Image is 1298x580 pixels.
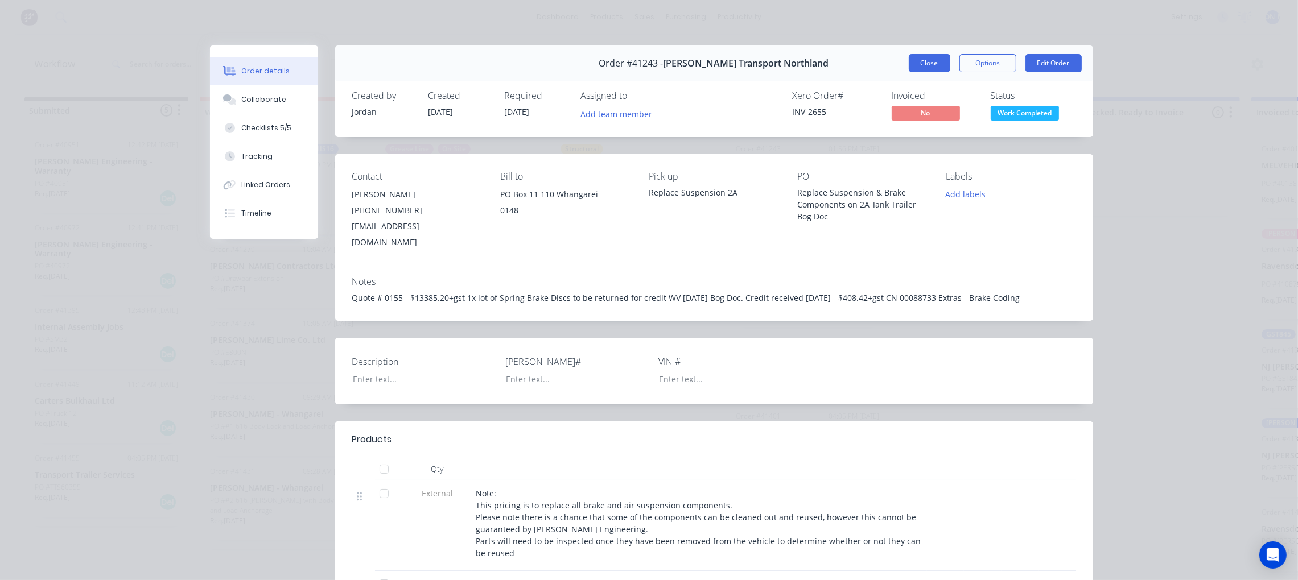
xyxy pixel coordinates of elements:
[241,151,273,161] div: Tracking
[241,180,290,190] div: Linked Orders
[959,54,1016,72] button: Options
[649,171,779,182] div: Pick up
[793,90,878,101] div: Xero Order #
[1259,541,1287,569] div: Open Intercom Messenger
[352,187,483,250] div: [PERSON_NAME][PHONE_NUMBER][EMAIL_ADDRESS][DOMAIN_NAME]
[500,171,631,182] div: Bill to
[352,355,495,368] label: Description
[500,187,631,223] div: PO Box 11 110 Whangarei0148
[352,106,415,118] div: Jordan
[352,292,1076,304] div: Quote # 0155 - $13385.20+gst 1x lot of Spring Brake Discs to be returned for credit WV [DATE] Bog...
[909,54,950,72] button: Close
[793,106,878,118] div: INV-2655
[241,208,271,218] div: Timeline
[210,57,318,85] button: Order details
[574,106,658,121] button: Add team member
[505,90,567,101] div: Required
[649,187,779,198] div: Replace Suspension 2A
[352,187,483,202] div: [PERSON_NAME]
[581,90,695,101] div: Assigned to
[505,106,530,117] span: [DATE]
[892,90,977,101] div: Invoiced
[658,355,801,368] label: VIN #
[1025,54,1082,72] button: Edit Order
[210,85,318,114] button: Collaborate
[210,199,318,227] button: Timeline
[352,90,415,101] div: Created by
[476,488,924,558] span: Note: This pricing is to replace all brake and air suspension components. Please note there is a ...
[352,433,392,446] div: Products
[352,276,1076,287] div: Notes
[664,58,829,69] span: [PERSON_NAME] Transport Northland
[408,487,467,499] span: External
[241,94,286,105] div: Collaborate
[428,90,491,101] div: Created
[581,106,658,121] button: Add team member
[946,171,1076,182] div: Labels
[500,202,631,218] div: 0148
[892,106,960,120] span: No
[797,171,928,182] div: PO
[352,218,483,250] div: [EMAIL_ADDRESS][DOMAIN_NAME]
[505,355,648,368] label: [PERSON_NAME]#
[991,106,1059,123] button: Work Completed
[403,458,472,480] div: Qty
[210,142,318,171] button: Tracking
[991,90,1076,101] div: Status
[500,187,631,202] div: PO Box 11 110 Whangarei
[210,114,318,142] button: Checklists 5/5
[797,187,928,222] div: Replace Suspension & Brake Components on 2A Tank Trailer Bog Doc
[991,106,1059,120] span: Work Completed
[210,171,318,199] button: Linked Orders
[352,202,483,218] div: [PHONE_NUMBER]
[599,58,664,69] span: Order #41243 -
[241,66,290,76] div: Order details
[939,187,992,202] button: Add labels
[241,123,291,133] div: Checklists 5/5
[352,171,483,182] div: Contact
[428,106,454,117] span: [DATE]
